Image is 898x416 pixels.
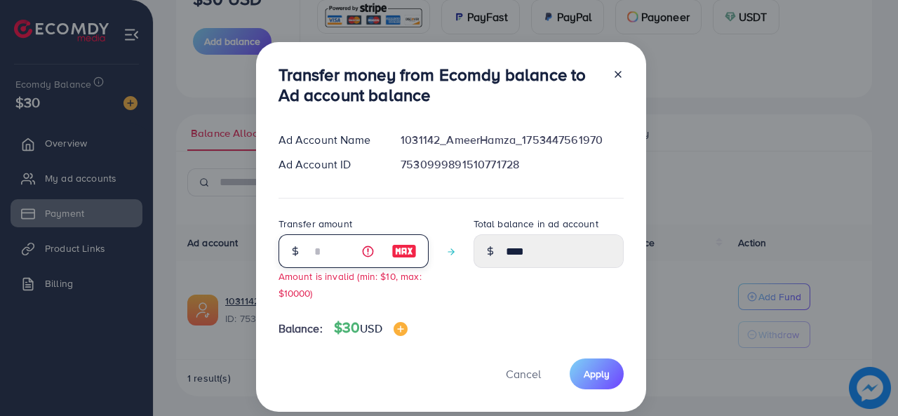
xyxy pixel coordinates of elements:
[488,358,558,389] button: Cancel
[279,321,323,337] span: Balance:
[389,132,634,148] div: 1031142_AmeerHamza_1753447561970
[334,319,408,337] h4: $30
[389,156,634,173] div: 7530999891510771728
[474,217,598,231] label: Total balance in ad account
[570,358,624,389] button: Apply
[267,132,390,148] div: Ad Account Name
[279,269,422,299] small: Amount is invalid (min: $10, max: $10000)
[279,65,601,105] h3: Transfer money from Ecomdy balance to Ad account balance
[506,366,541,382] span: Cancel
[391,243,417,260] img: image
[394,322,408,336] img: image
[267,156,390,173] div: Ad Account ID
[584,367,610,381] span: Apply
[279,217,352,231] label: Transfer amount
[360,321,382,336] span: USD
